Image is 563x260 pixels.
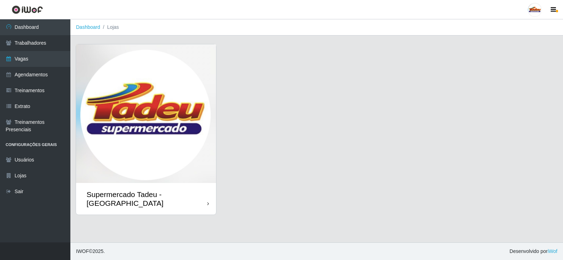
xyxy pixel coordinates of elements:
[70,19,563,36] nav: breadcrumb
[76,44,216,183] img: cardImg
[12,5,43,14] img: CoreUI Logo
[87,190,207,208] div: Supermercado Tadeu - [GEOGRAPHIC_DATA]
[548,248,557,254] a: iWof
[76,44,216,215] a: Supermercado Tadeu - [GEOGRAPHIC_DATA]
[76,24,100,30] a: Dashboard
[510,248,557,255] span: Desenvolvido por
[76,248,89,254] span: IWOF
[76,248,105,255] span: © 2025 .
[100,24,119,31] li: Lojas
